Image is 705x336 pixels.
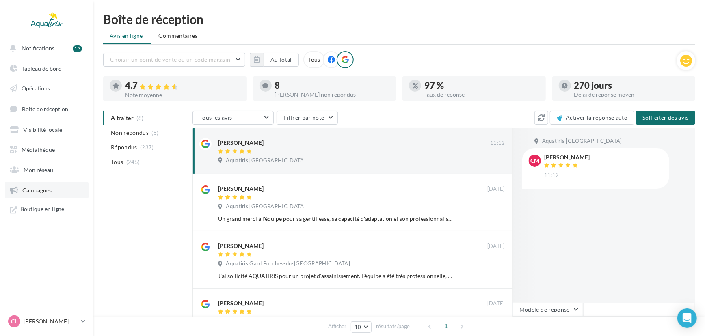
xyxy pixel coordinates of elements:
div: J’ai sollicité AQUATIRIS pour un projet d’assainissement. L’équipe a été très professionnelle, ré... [218,272,452,280]
span: Afficher [328,323,346,330]
div: Boîte de réception [103,13,695,25]
div: 97 % [424,81,539,90]
button: Solliciter des avis [636,111,695,125]
button: Au total [264,53,299,67]
a: Boutique en ligne [5,202,89,219]
button: Choisir un point de vente ou un code magasin [103,53,245,67]
span: Mon réseau [24,166,53,173]
span: Aquatiris Gard Bouches-du-[GEOGRAPHIC_DATA] [226,260,350,267]
span: (245) [126,159,140,165]
span: Tous les avis [199,114,232,121]
a: Visibilité locale [5,121,89,138]
span: [DATE] [487,300,505,307]
div: 270 jours [574,81,689,90]
div: Open Intercom Messenger [677,308,697,328]
span: Notifications [22,45,54,52]
a: Opérations [5,80,89,97]
button: Modèle de réponse [513,303,583,317]
div: 4.7 [125,81,240,90]
div: [PERSON_NAME] non répondus [275,92,390,97]
span: [DATE] [487,243,505,250]
div: [PERSON_NAME] [544,155,590,160]
div: [PERSON_NAME] [218,242,264,250]
span: CM [530,157,539,165]
div: [PERSON_NAME] [218,299,264,307]
a: CL [PERSON_NAME] [6,314,87,329]
div: 8 [275,81,390,90]
div: Un grand merci à l'équipe pour sa gentillesse, sa capacité d'adaptation et son professionnalisme ! [218,215,452,223]
div: Note moyenne [125,92,240,98]
span: Boutique en ligne [20,205,64,215]
div: Délai de réponse moyen [574,92,689,97]
a: Boîte de réception [5,100,89,118]
span: Choisir un point de vente ou un code magasin [110,56,230,63]
span: Médiathèque [22,146,55,153]
button: Notifications 13 [5,40,85,57]
span: Aquatiris [GEOGRAPHIC_DATA] [226,157,306,164]
span: (237) [140,144,154,151]
button: Activer la réponse auto [550,111,634,125]
span: Tous [111,158,123,166]
p: [PERSON_NAME] [24,317,78,325]
span: Visibilité locale [23,126,62,133]
div: [PERSON_NAME] [218,185,264,193]
span: Boîte de réception [22,106,68,112]
span: Répondus [111,143,137,151]
span: 10 [355,324,361,330]
span: Tableau de bord [22,65,62,72]
span: résultats/page [376,323,410,330]
span: Non répondus [111,129,149,137]
span: Campagnes [22,187,52,194]
a: Mon réseau [5,162,89,179]
span: Aquatiris [GEOGRAPHIC_DATA] [542,138,622,145]
button: Filtrer par note [277,111,338,125]
button: Au total [250,53,299,67]
button: Tous les avis [192,111,274,125]
div: Taux de réponse [424,92,539,97]
button: 10 [351,321,372,333]
span: 1 [440,320,453,333]
div: [PERSON_NAME] [218,139,264,147]
span: 11:12 [490,140,505,147]
div: Tous [303,51,325,68]
span: 11:12 [544,172,559,179]
span: (8) [152,129,159,136]
span: Opérations [22,85,50,92]
span: Commentaires [159,32,198,39]
a: Médiathèque [5,141,89,158]
span: Aquatiris [GEOGRAPHIC_DATA] [226,203,306,210]
span: [DATE] [487,185,505,193]
span: CL [11,317,17,325]
div: 13 [73,45,82,52]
